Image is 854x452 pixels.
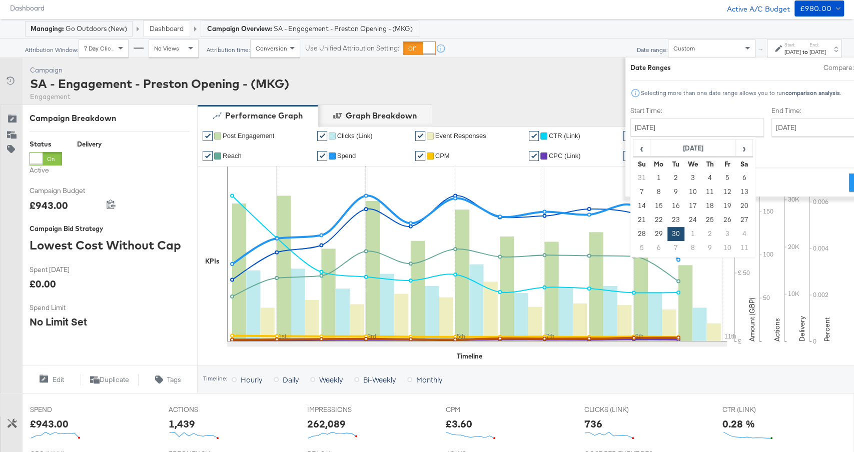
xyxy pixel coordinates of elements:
label: Use Unified Attribution Setting: [305,43,399,53]
div: KPIs [205,256,220,266]
span: CPM [435,152,450,159]
div: Campaign Bid Strategy [30,224,190,233]
a: ✔ [317,151,327,161]
a: Dashboard [150,24,184,33]
td: 7 [633,185,650,199]
td: 1 [684,227,701,241]
td: 26 [718,213,735,227]
span: Post Engagement [223,132,274,139]
div: Timeline: [203,375,228,382]
text: Percent [822,317,831,341]
span: Bi-Weekly [363,374,396,384]
td: 12 [718,185,735,199]
td: 20 [735,199,752,213]
span: Conversion [256,44,287,52]
div: 0.28 % [722,416,755,431]
td: 10 [684,185,701,199]
span: CLICKS (LINK) [584,405,659,414]
th: Mo [650,157,667,171]
span: IMPRESSIONS [307,405,382,414]
td: 24 [684,213,701,227]
span: ‹ [634,140,649,155]
strong: Campaign Overview: [207,24,272,32]
label: Compare: [823,63,854,72]
div: £943.00 [30,198,68,212]
span: Hourly [241,374,262,384]
td: 19 [718,199,735,213]
a: ✔ [529,151,539,161]
button: £980.00 [794,0,844,16]
td: 1 [650,171,667,185]
div: Attribution Window: [25,46,79,53]
th: Tu [667,157,684,171]
div: Timeline [457,351,482,361]
td: 11 [735,241,752,255]
div: 736 [584,416,602,431]
span: Event Responses [435,132,486,139]
td: 9 [667,185,684,199]
span: Reach [223,152,242,159]
th: Sa [735,157,752,171]
td: 3 [684,171,701,185]
span: Clicks (Link) [337,132,373,139]
a: ✔ [203,131,213,141]
td: 13 [735,185,752,199]
div: Performance Graph [225,110,303,121]
span: SPEND [30,405,105,414]
a: ✔ [203,151,213,161]
a: ✔ [623,131,633,141]
span: Monthly [416,374,442,384]
td: 6 [735,171,752,185]
a: Dashboard [10,4,45,12]
td: 23 [667,213,684,227]
div: Status [30,139,62,149]
span: CPM [445,405,520,414]
div: Engagement [30,92,289,101]
td: 31 [633,171,650,185]
div: £980.00 [799,2,831,15]
button: Edit [22,373,81,385]
td: 16 [667,199,684,213]
th: Su [633,157,650,171]
a: ✔ [529,131,539,141]
div: SA - Engagement - Preston Opening - (MKG) [30,75,289,92]
td: 5 [633,241,650,255]
td: 27 [735,213,752,227]
th: We [684,157,701,171]
div: Date Ranges [630,63,671,72]
strong: Managing: [31,24,64,32]
div: Campaign [30,65,289,75]
td: 4 [735,227,752,241]
td: 4 [701,171,718,185]
td: 6 [650,241,667,255]
th: Th [701,157,718,171]
td: 8 [650,185,667,199]
span: Tags [167,375,181,384]
td: 15 [650,199,667,213]
td: 21 [633,213,650,227]
th: [DATE] [650,140,736,157]
span: Spend [337,152,356,159]
td: 17 [684,199,701,213]
div: [DATE] [809,48,826,56]
div: Lowest Cost Without Cap [30,236,190,253]
span: ACTIONS [169,405,244,414]
span: Campaign Budget [30,186,105,195]
label: Start Time: [630,106,764,115]
td: 5 [718,171,735,185]
span: CTR (Link) [549,132,580,139]
td: 28 [633,227,650,241]
button: Duplicate [81,373,139,385]
span: Daily [283,374,299,384]
span: Duplicate [100,375,129,384]
td: 10 [718,241,735,255]
td: 3 [718,227,735,241]
span: Edit [53,375,64,384]
span: CPC (Link) [549,152,581,159]
td: 2 [667,171,684,185]
div: 1,439 [169,416,195,431]
td: 22 [650,213,667,227]
text: Actions [772,318,781,341]
div: Attribution time: [206,46,250,53]
strong: to [801,48,809,55]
